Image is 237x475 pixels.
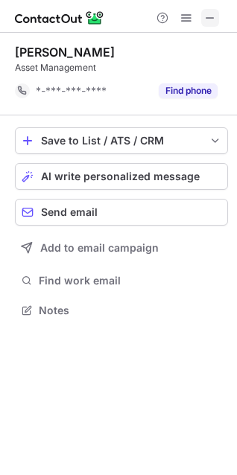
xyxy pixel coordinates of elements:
[41,135,202,147] div: Save to List / ATS / CRM
[15,45,115,60] div: [PERSON_NAME]
[40,242,159,254] span: Add to email campaign
[15,61,228,74] div: Asset Management
[39,304,222,317] span: Notes
[15,235,228,261] button: Add to email campaign
[41,170,200,182] span: AI write personalized message
[159,83,218,98] button: Reveal Button
[39,274,222,287] span: Find work email
[15,199,228,226] button: Send email
[41,206,98,218] span: Send email
[15,127,228,154] button: save-profile-one-click
[15,300,228,321] button: Notes
[15,163,228,190] button: AI write personalized message
[15,270,228,291] button: Find work email
[15,9,104,27] img: ContactOut v5.3.10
